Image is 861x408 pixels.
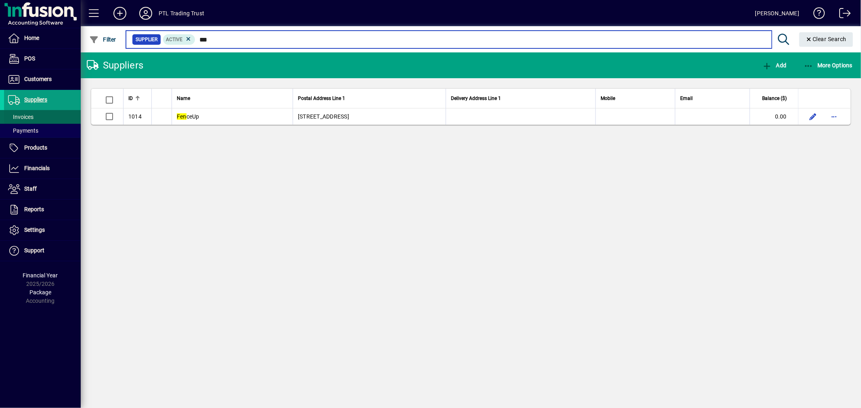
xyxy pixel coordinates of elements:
span: Financial Year [23,272,58,279]
button: More options [827,110,840,123]
span: Delivery Address Line 1 [451,94,501,103]
a: Products [4,138,81,158]
a: Payments [4,124,81,137]
span: [STREET_ADDRESS] [298,113,349,120]
div: Email [680,94,745,103]
div: [PERSON_NAME] [755,7,799,20]
span: ID [128,94,133,103]
mat-chip: Activation Status: Active [163,34,195,45]
a: Knowledge Base [807,2,825,28]
span: 1014 [128,113,142,120]
span: Balance ($) [762,94,787,103]
a: Support [4,241,81,261]
span: POS [24,55,35,62]
span: Staff [24,185,37,192]
span: Active [166,37,183,42]
a: Logout [833,2,851,28]
button: Add [107,6,133,21]
div: Balance ($) [755,94,794,103]
span: Email [680,94,693,103]
button: Clear [799,32,853,47]
button: Profile [133,6,159,21]
a: Home [4,28,81,48]
span: Mobile [601,94,615,103]
span: Package [29,289,51,296]
span: Postal Address Line 1 [298,94,345,103]
span: Products [24,144,47,151]
span: Filter [89,36,116,43]
a: Invoices [4,110,81,124]
span: Support [24,247,44,254]
span: Customers [24,76,52,82]
a: Customers [4,69,81,90]
span: Invoices [8,114,34,120]
span: Financials [24,165,50,171]
span: Clear Search [806,36,847,42]
div: Suppliers [87,59,143,72]
button: More Options [802,58,855,73]
span: Payments [8,127,38,134]
button: Filter [87,32,118,47]
span: Suppliers [24,96,47,103]
em: Fen [177,113,186,120]
span: Settings [24,227,45,233]
span: ceUp [177,113,199,120]
td: 0.00 [750,108,798,125]
span: Home [24,35,39,41]
a: Settings [4,220,81,240]
button: Add [760,58,788,73]
a: Staff [4,179,81,199]
span: Name [177,94,190,103]
div: ID [128,94,147,103]
div: PTL Trading Trust [159,7,204,20]
a: Reports [4,200,81,220]
span: Add [762,62,786,69]
span: Reports [24,206,44,212]
button: Edit [807,110,819,123]
a: POS [4,49,81,69]
span: More Options [804,62,853,69]
a: Financials [4,158,81,179]
div: Name [177,94,288,103]
span: Supplier [136,35,157,44]
div: Mobile [601,94,670,103]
